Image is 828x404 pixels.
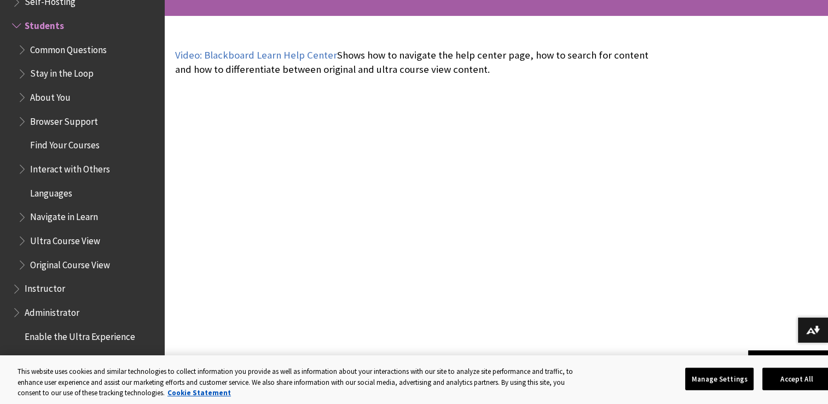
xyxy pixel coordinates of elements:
iframe: Blackboard Learn Help Center [175,87,655,357]
span: Administrator [25,303,79,318]
span: Ultra Course View [30,232,100,246]
p: Shows how to navigate the help center page, how to search for content and how to differentiate be... [175,48,655,77]
a: Video: Blackboard Learn Help Center [175,49,337,62]
span: Common Questions [30,41,107,55]
span: Navigate in Learn [30,208,98,223]
span: Stay in the Loop [30,65,94,79]
a: More information about your privacy, opens in a new tab [167,388,231,397]
span: Enable the Ultra Experience [25,327,135,342]
span: Browser Support [30,112,98,127]
span: Original Course View [30,256,110,270]
span: About You [30,88,71,103]
span: Performance Dashboard [25,351,120,366]
span: Languages [30,184,72,199]
span: Interact with Others [30,160,110,175]
span: Instructor [25,280,65,295]
div: This website uses cookies and similar technologies to collect information you provide as well as ... [18,366,580,399]
a: Back to top [748,350,828,371]
button: Manage Settings [685,367,754,390]
span: Students [25,16,64,31]
span: Find Your Courses [30,136,100,151]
